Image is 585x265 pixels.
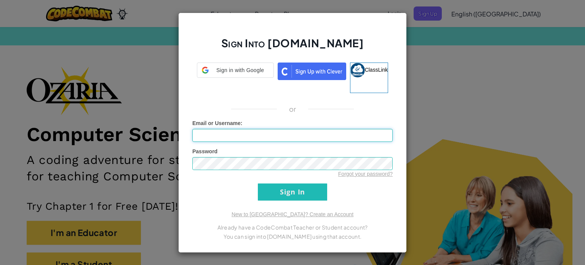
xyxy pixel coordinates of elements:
a: Sign in with Google [197,63,274,93]
a: New to [GEOGRAPHIC_DATA]? Create an Account [232,211,353,217]
iframe: Sign in with Google Button [193,77,278,94]
p: You can sign into [DOMAIN_NAME] using that account. [192,232,393,241]
p: or [289,104,296,114]
h2: Sign Into [DOMAIN_NAME] [192,36,393,58]
span: Password [192,148,217,154]
a: Forgot your password? [338,171,393,177]
input: Sign In [258,183,327,201]
p: Already have a CodeCombat Teacher or Student account? [192,223,393,232]
span: ClassLink [365,66,388,72]
span: Email or Username [192,120,241,126]
img: clever_sso_button@2x.png [278,63,346,80]
div: Sign in with Google [197,63,274,78]
img: classlink-logo-small.png [350,63,365,77]
span: Sign in with Google [212,66,269,74]
label: : [192,119,243,127]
